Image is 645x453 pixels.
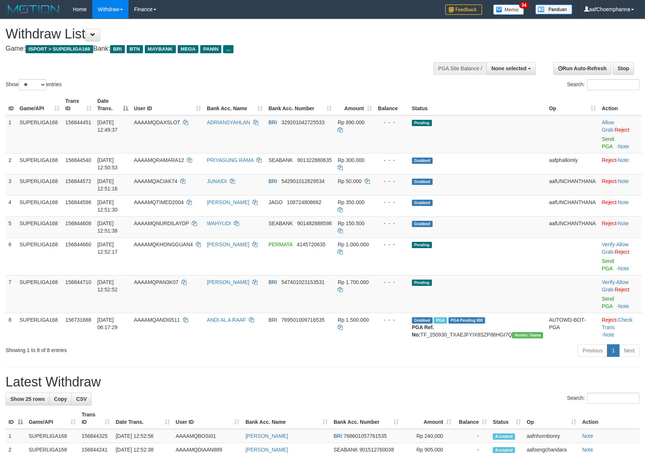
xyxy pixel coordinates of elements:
[412,200,433,206] span: Grabbed
[98,317,118,330] span: [DATE] 06:17:29
[338,178,362,184] span: Rp 50.000
[599,94,642,115] th: Action
[113,408,173,429] th: Date Trans.: activate to sort column ascending
[493,4,524,15] img: Button%20Memo.svg
[587,79,639,90] input: Search:
[602,279,628,293] a: Allow Grab
[338,220,364,226] span: Rp 150.500
[602,279,615,285] a: Verify
[338,119,364,125] span: Rp 890.000
[26,429,79,443] td: SUPERLIGA168
[17,94,62,115] th: Game/API: activate to sort column ascending
[602,317,632,330] a: Check Trans
[338,317,369,323] span: Rp 1.500.000
[98,178,118,192] span: [DATE] 12:51:16
[378,316,406,324] div: - - -
[359,447,394,453] span: Copy 901512760038 to clipboard
[338,199,364,205] span: Rp 350.000
[223,45,233,53] span: ...
[546,195,599,216] td: aafUNCHANTHANA
[204,94,266,115] th: Bank Acc. Name: activate to sort column ascending
[618,199,629,205] a: Note
[98,241,118,255] span: [DATE] 12:52:17
[618,178,629,184] a: Note
[599,174,642,195] td: ·
[98,220,118,234] span: [DATE] 12:51:38
[512,332,543,338] span: Vendor URL: https://trx31.1velocity.biz
[487,62,536,75] button: None selected
[173,408,243,429] th: User ID: activate to sort column ascending
[412,158,433,164] span: Grabbed
[134,199,184,205] span: AAAAMQTIMED2004
[607,344,620,357] a: 1
[245,447,288,453] a: [PERSON_NAME]
[65,317,91,323] span: 156731688
[579,408,639,429] th: Action
[582,433,593,439] a: Note
[602,136,614,149] a: Send PGA
[615,249,629,255] a: Reject
[6,4,62,15] img: MOTION_logo.png
[173,429,243,443] td: AAAAMQBOSI01
[409,94,546,115] th: Status
[95,94,131,115] th: Date Trans.: activate to sort column descending
[618,303,629,309] a: Note
[602,241,628,255] a: Allow Grab
[131,94,204,115] th: User ID: activate to sort column ascending
[378,278,406,286] div: - - -
[334,433,342,439] span: BRI
[65,119,91,125] span: 156844451
[378,241,406,248] div: - - -
[79,429,113,443] td: 156844325
[110,45,124,53] span: BRI
[6,344,263,354] div: Showing 1 to 8 of 8 entries
[6,429,26,443] td: 1
[17,153,62,174] td: SUPERLIGA168
[25,45,93,53] span: ISPORT > SUPERLIGA168
[491,65,526,71] span: None selected
[98,119,118,133] span: [DATE] 12:49:37
[615,287,629,293] a: Reject
[402,429,454,443] td: Rp 240,000
[602,241,628,255] span: ·
[281,119,325,125] span: Copy 329201042725533 to clipboard
[338,157,364,163] span: Rp 300.000
[602,220,617,226] a: Reject
[602,119,614,133] a: Allow Grab
[599,195,642,216] td: ·
[17,115,62,153] td: SUPERLIGA168
[602,199,617,205] a: Reject
[242,408,331,429] th: Bank Acc. Name: activate to sort column ascending
[602,241,615,247] a: Verify
[433,62,487,75] div: PGA Site Balance /
[6,174,17,195] td: 3
[331,408,402,429] th: Bank Acc. Number: activate to sort column ascending
[553,62,611,75] a: Run Auto-Refresh
[602,317,617,323] a: Reject
[378,220,406,227] div: - - -
[269,119,277,125] span: BRI
[378,119,406,126] div: - - -
[412,242,432,248] span: Pending
[567,79,639,90] label: Search:
[603,332,614,338] a: Note
[412,324,434,338] b: PGA Ref. No:
[65,220,91,226] span: 156844608
[207,157,254,163] a: PRIYAGUNG RAMA
[524,429,579,443] td: aafnhornborey
[378,199,406,206] div: - - -
[409,313,546,341] td: TF_250930_TXAEJFYIX8SZP86HGI7Q
[281,178,325,184] span: Copy 542901012829534 to clipboard
[6,313,17,341] td: 8
[6,195,17,216] td: 4
[6,216,17,237] td: 5
[578,344,607,357] a: Previous
[297,157,332,163] span: Copy 901322880635 to clipboard
[65,279,91,285] span: 156844710
[519,2,529,9] span: 34
[17,275,62,313] td: SUPERLIGA168
[524,408,579,429] th: Op: activate to sort column ascending
[535,4,572,14] img: panduan.png
[6,408,26,429] th: ID: activate to sort column descending
[582,447,593,453] a: Note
